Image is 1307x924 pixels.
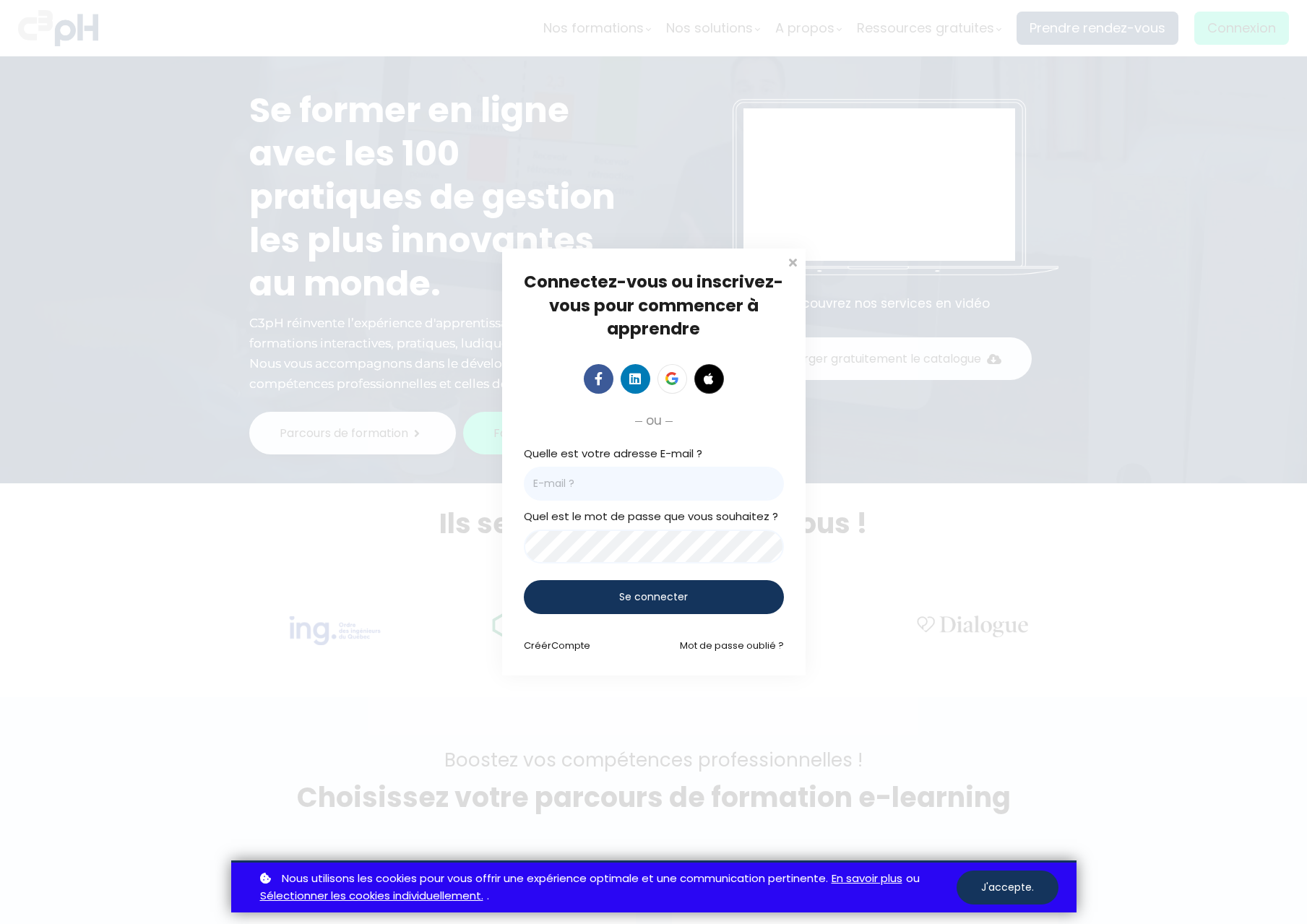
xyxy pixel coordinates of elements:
p: ou . [256,870,957,906]
span: Compte [551,639,590,652]
span: ou [646,410,662,431]
a: CréérCompte [524,639,590,652]
input: E-mail ? [524,467,784,501]
span: Nous utilisons les cookies pour vous offrir une expérience optimale et une communication pertinente. [282,870,828,888]
a: Sélectionner les cookies individuellement. [260,887,483,905]
a: Mot de passe oublié ? [680,639,784,652]
a: En savoir plus [832,870,902,888]
span: Se connecter [619,590,688,605]
span: Connectez-vous ou inscrivez-vous pour commencer à apprendre [524,270,783,340]
button: J'accepte. [957,871,1058,904]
